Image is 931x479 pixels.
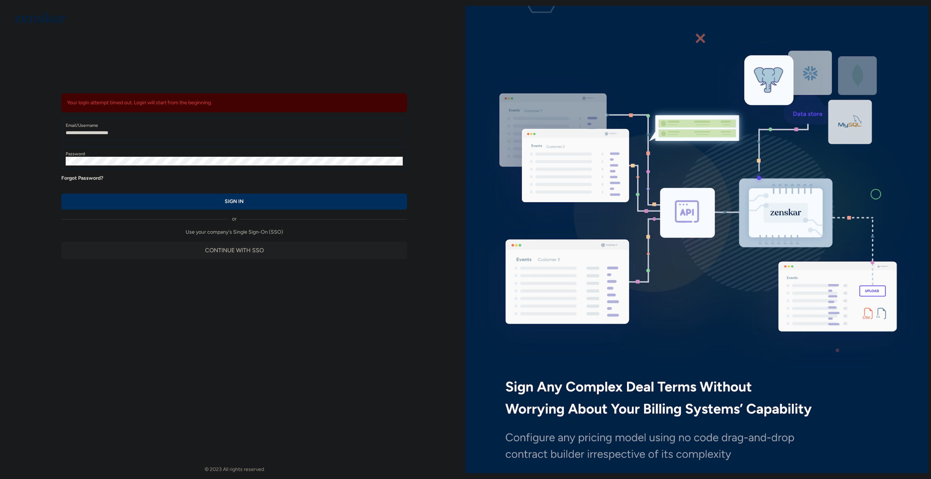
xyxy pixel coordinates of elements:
[3,466,465,473] footer: © 2023 All rights reserved
[61,194,407,210] button: SIGN IN
[61,210,407,223] div: or
[66,151,403,157] label: Password
[61,242,407,259] button: CONTINUE WITH SSO
[15,12,66,23] img: 1OGAJ2xQqyY4LXKgY66KYq0eOWRCkrZdAb3gUhuVAqdWPZE9SRJmCz+oDMSn4zDLXe31Ii730ItAGKgCKgCCgCikA4Av8PJUP...
[225,198,244,205] p: SIGN IN
[61,93,407,112] div: Your login attempt timed out. Login will start from the beginning.
[61,229,407,236] p: Use your company's Single Sign-On (SSO)
[66,122,403,128] label: Email/Username
[61,175,103,182] a: Forgot Password?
